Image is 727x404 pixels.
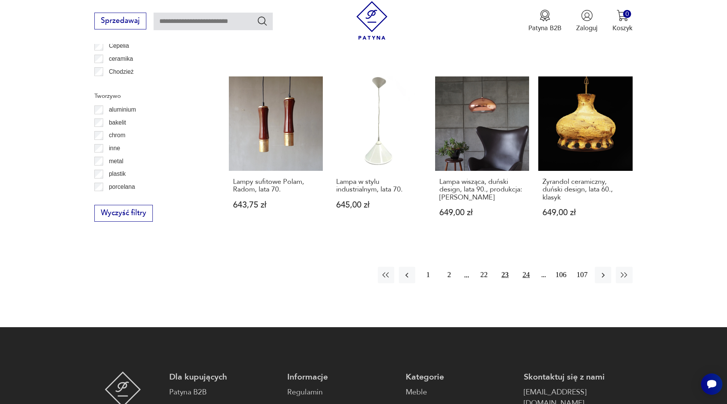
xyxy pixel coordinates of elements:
[538,76,632,235] a: Żyrandol ceramiczny, duński design, lata 60., klasykŻyrandol ceramiczny, duński design, lata 60.,...
[497,267,513,283] button: 23
[94,205,152,222] button: Wyczyść filtry
[233,201,319,209] p: 643,75 zł
[109,143,120,153] p: inne
[257,15,268,26] button: Szukaj
[336,178,422,194] h3: Lampa w stylu industrialnym, lata 70.
[420,267,436,283] button: 1
[524,372,633,383] p: Skontaktuj się z nami
[576,24,597,32] p: Zaloguj
[169,387,278,398] a: Patyna B2B
[229,76,323,235] a: Lampy sufitowe Polam, Radom, lata 70.Lampy sufitowe Polam, Radom, lata 70.643,75 zł
[109,156,123,166] p: metal
[109,54,133,64] p: ceramika
[439,209,525,217] p: 649,00 zł
[623,10,631,18] div: 0
[542,209,628,217] p: 649,00 zł
[336,201,422,209] p: 645,00 zł
[581,10,593,21] img: Ikonka użytkownika
[528,10,562,32] a: Ikona medaluPatyna B2B
[109,130,125,140] p: chrom
[109,67,134,77] p: Chodzież
[332,76,426,235] a: Lampa w stylu industrialnym, lata 70.Lampa w stylu industrialnym, lata 70.645,00 zł
[406,372,515,383] p: Kategorie
[612,10,633,32] button: 0Koszyk
[109,182,135,192] p: porcelana
[617,10,628,21] img: Ikona koszyka
[287,372,396,383] p: Informacje
[476,267,492,283] button: 22
[169,372,278,383] p: Dla kupujących
[233,178,319,194] h3: Lampy sufitowe Polam, Radom, lata 70.
[435,76,529,235] a: Lampa wisząca, duński design, lata 90., produkcja: DaniaLampa wisząca, duński design, lata 90., p...
[94,91,207,101] p: Tworzywo
[576,10,597,32] button: Zaloguj
[406,387,515,398] a: Meble
[612,24,633,32] p: Koszyk
[553,267,569,283] button: 106
[441,267,457,283] button: 2
[94,13,146,29] button: Sprzedawaj
[574,267,590,283] button: 107
[353,1,391,40] img: Patyna - sklep z meblami i dekoracjami vintage
[439,178,525,201] h3: Lampa wisząca, duński design, lata 90., produkcja: [PERSON_NAME]
[539,10,551,21] img: Ikona medalu
[542,36,628,44] p: 640,00 zł
[439,36,525,44] p: 640,00 zł
[528,24,562,32] p: Patyna B2B
[109,118,126,128] p: bakelit
[518,267,534,283] button: 24
[528,10,562,32] button: Patyna B2B
[701,373,722,395] iframe: Smartsupp widget button
[542,178,628,201] h3: Żyrandol ceramiczny, duński design, lata 60., klasyk
[287,387,396,398] a: Regulamin
[109,169,126,179] p: plastik
[109,80,132,89] p: Ćmielów
[109,105,136,115] p: aluminium
[109,41,129,51] p: Cepelia
[94,18,146,24] a: Sprzedawaj
[109,195,128,204] p: porcelit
